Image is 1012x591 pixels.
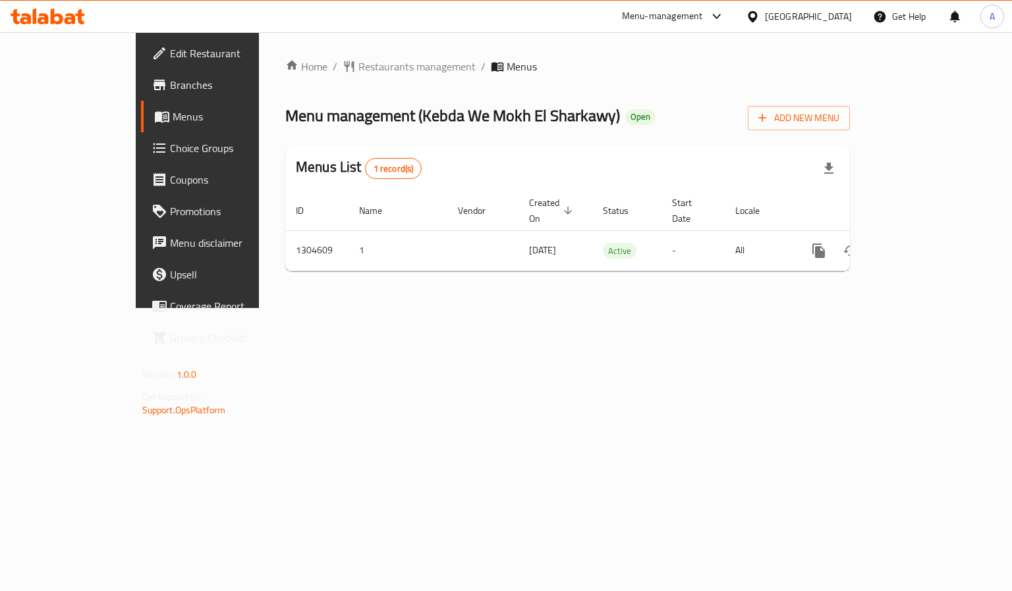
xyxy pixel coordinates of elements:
[170,172,295,188] span: Coupons
[458,203,503,218] span: Vendor
[793,191,940,231] th: Actions
[170,235,295,251] span: Menu disclaimer
[990,9,995,24] span: A
[141,101,305,132] a: Menus
[170,203,295,219] span: Promotions
[725,230,793,270] td: All
[529,242,556,259] span: [DATE]
[359,203,399,218] span: Name
[603,203,646,218] span: Status
[529,195,576,226] span: Created On
[285,101,620,130] span: Menu management ( Kebda We Mokh El Sharkawy )
[481,59,486,74] li: /
[672,195,709,226] span: Start Date
[285,59,327,74] a: Home
[735,203,777,218] span: Locale
[141,290,305,322] a: Coverage Report
[177,366,197,383] span: 1.0.0
[748,106,850,130] button: Add New Menu
[170,77,295,93] span: Branches
[603,243,636,259] div: Active
[170,298,295,314] span: Coverage Report
[625,111,656,122] span: Open
[141,322,305,353] a: Grocery Checklist
[142,366,175,383] span: Version:
[507,59,537,74] span: Menus
[141,195,305,227] a: Promotions
[758,110,839,126] span: Add New Menu
[141,259,305,290] a: Upsell
[349,230,447,270] td: 1
[296,203,321,218] span: ID
[285,230,349,270] td: 1304609
[813,153,845,184] div: Export file
[835,235,866,267] button: Change Status
[343,59,476,74] a: Restaurants management
[365,158,422,179] div: Total records count
[141,69,305,101] a: Branches
[625,109,656,125] div: Open
[141,132,305,164] a: Choice Groups
[141,227,305,259] a: Menu disclaimer
[141,164,305,195] a: Coupons
[333,59,337,74] li: /
[296,157,422,179] h2: Menus List
[285,59,850,74] nav: breadcrumb
[622,9,703,24] div: Menu-management
[603,244,636,259] span: Active
[366,163,422,175] span: 1 record(s)
[170,267,295,282] span: Upsell
[141,38,305,69] a: Edit Restaurant
[170,330,295,346] span: Grocery Checklist
[142,401,226,419] a: Support.OpsPlatform
[285,191,940,271] table: enhanced table
[170,45,295,61] span: Edit Restaurant
[765,9,852,24] div: [GEOGRAPHIC_DATA]
[803,235,835,267] button: more
[173,109,295,124] span: Menus
[142,388,203,405] span: Get support on:
[170,140,295,156] span: Choice Groups
[661,230,725,270] td: -
[358,59,476,74] span: Restaurants management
